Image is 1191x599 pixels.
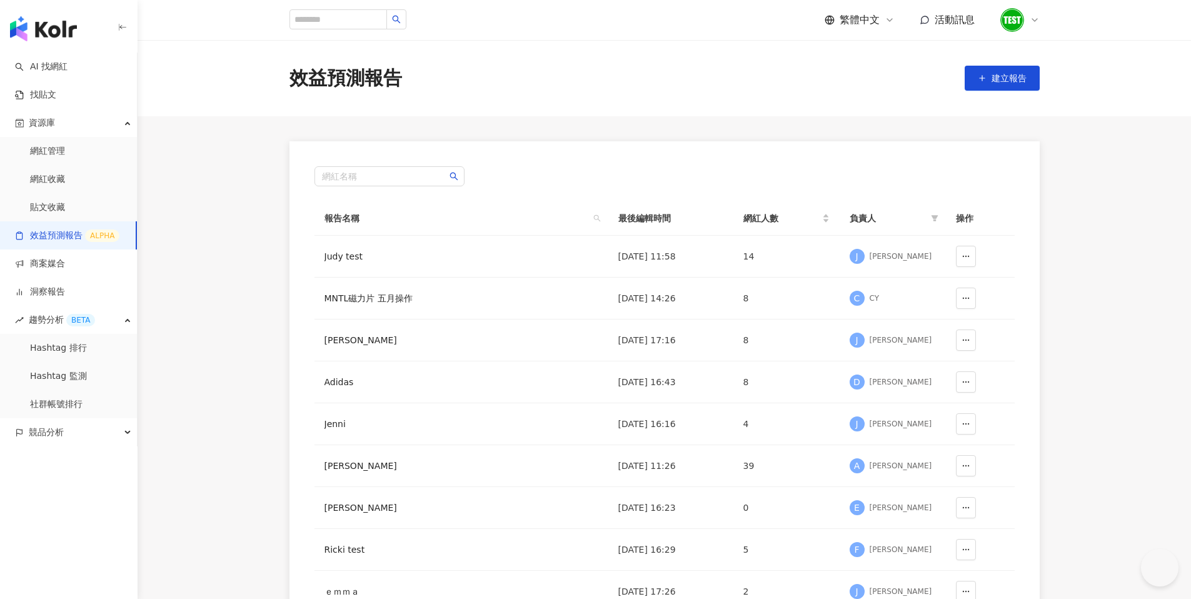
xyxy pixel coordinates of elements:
span: 趨勢分析 [29,306,95,334]
a: 網紅管理 [30,145,65,158]
div: [PERSON_NAME] [324,333,475,347]
img: logo [10,16,77,41]
span: J [855,585,858,598]
iframe: Help Scout Beacon - Open [1141,549,1178,586]
span: 競品分析 [29,418,64,446]
a: 效益預測報告ALPHA [15,229,119,242]
span: 5 [743,545,749,555]
span: A [854,459,860,473]
img: unnamed.png [1000,8,1024,32]
div: BETA [66,314,95,326]
div: Ricki test [324,543,475,556]
a: 貼文收藏 [30,201,65,214]
span: 負責人 [850,211,926,225]
span: search [591,209,603,228]
span: search [392,15,401,24]
span: 8 [743,377,749,387]
td: [DATE] 16:23 [608,487,733,529]
td: [DATE] 16:16 [608,403,733,445]
span: 網紅人數 [743,211,820,225]
div: [PERSON_NAME] [870,377,932,388]
div: [PERSON_NAME] [870,503,932,513]
div: Judy test [324,249,475,263]
div: [PERSON_NAME] [870,251,932,262]
td: [DATE] 11:26 [608,445,733,487]
div: Adidas [324,375,475,389]
div: [PERSON_NAME] [324,459,475,473]
span: 14 [743,251,755,261]
th: 操作 [946,201,1015,236]
span: search [593,214,601,222]
span: 8 [743,335,749,345]
span: 39 [743,461,755,471]
div: [PERSON_NAME] [870,419,932,430]
div: 效益預測報告 [289,65,402,91]
th: 網紅人數 [733,201,840,236]
div: CY [870,293,880,304]
span: search [450,172,458,181]
span: F [854,543,859,556]
span: 活動訊息 [935,14,975,26]
span: rise [15,316,24,325]
a: Hashtag 排行 [30,342,87,355]
span: filter [928,209,941,228]
a: 商案媒合 [15,258,65,270]
td: [DATE] 14:26 [608,278,733,320]
span: J [855,417,858,431]
div: Jenni [324,417,475,431]
span: 建立報告 [992,73,1027,83]
div: [PERSON_NAME] [870,461,932,471]
div: [PERSON_NAME] [324,501,475,515]
span: J [855,249,858,263]
div: [PERSON_NAME] [870,335,932,346]
td: [DATE] 16:29 [608,529,733,571]
a: 網紅收藏 [30,173,65,186]
div: [PERSON_NAME] [870,586,932,597]
a: 社群帳號排行 [30,398,83,411]
span: 報告名稱 [324,211,588,225]
span: J [855,333,858,347]
span: 8 [743,293,749,303]
span: 0 [743,503,749,513]
td: [DATE] 17:16 [608,320,733,361]
span: 繁體中文 [840,13,880,27]
a: 找貼文 [15,89,56,101]
td: [DATE] 16:43 [608,361,733,403]
a: 洞察報告 [15,286,65,298]
button: 建立報告 [965,66,1040,91]
span: 資源庫 [29,109,55,137]
span: D [853,375,860,389]
div: [PERSON_NAME] [870,545,932,555]
span: 2 [743,586,749,596]
a: searchAI 找網紅 [15,61,68,73]
a: Hashtag 監測 [30,370,87,383]
th: 最後編輯時間 [608,201,733,236]
span: E [854,501,860,515]
span: C [854,291,860,305]
div: ｅｍｍａ [324,585,475,598]
span: 4 [743,419,749,429]
td: [DATE] 11:58 [608,236,733,278]
span: filter [931,214,938,222]
div: MNTL磁力片 五月操作 [324,291,475,305]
